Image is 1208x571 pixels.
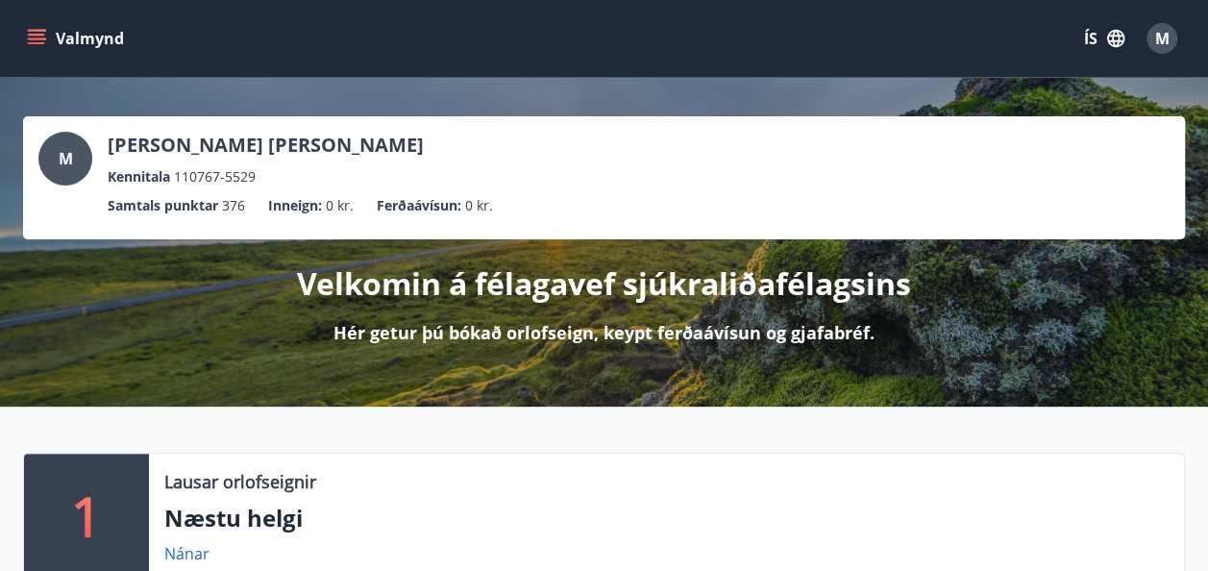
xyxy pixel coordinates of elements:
span: M [59,148,73,169]
span: 376 [222,195,245,216]
button: M [1139,15,1185,62]
p: 1 [71,479,102,552]
p: Hér getur þú bókað orlofseign, keypt ferðaávísun og gjafabréf. [333,320,875,345]
p: Næstu helgi [164,502,1169,534]
button: ÍS [1073,21,1135,56]
span: 110767-5529 [174,166,256,187]
p: Inneign : [268,195,322,216]
p: Ferðaávísun : [377,195,461,216]
span: M [1155,28,1170,49]
a: Nánar [164,543,210,564]
p: Kennitala [108,166,170,187]
p: Velkomin á félagavef sjúkraliðafélagsins [297,262,911,305]
span: 0 kr. [465,195,493,216]
span: 0 kr. [326,195,354,216]
p: Lausar orlofseignir [164,469,316,494]
button: menu [23,21,132,56]
p: Samtals punktar [108,195,218,216]
p: [PERSON_NAME] [PERSON_NAME] [108,132,424,159]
